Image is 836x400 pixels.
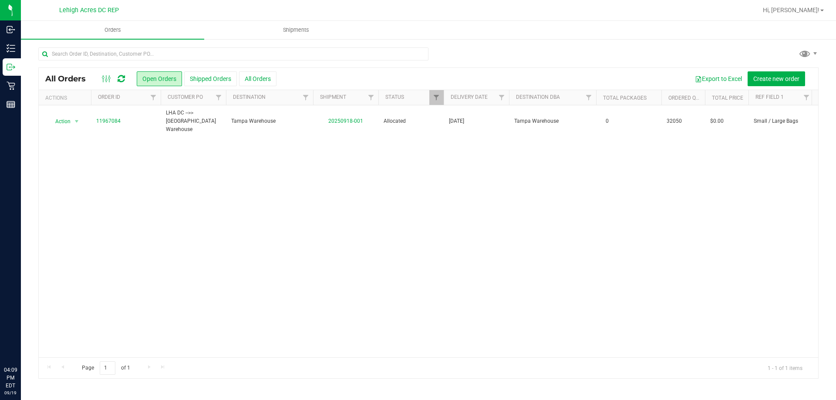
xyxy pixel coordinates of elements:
span: $0.00 [710,117,724,125]
button: Open Orders [137,71,182,86]
span: Hi, [PERSON_NAME]! [763,7,819,13]
a: Orders [21,21,204,39]
a: 11967084 [96,117,121,125]
iframe: Resource center [9,330,35,356]
span: select [71,115,82,128]
inline-svg: Outbound [7,63,15,71]
button: All Orders [239,71,276,86]
a: Ordered qty [668,95,702,101]
button: Shipped Orders [184,71,237,86]
input: Search Order ID, Destination, Customer PO... [38,47,428,61]
span: Page of 1 [74,361,137,375]
span: 0 [601,115,613,128]
inline-svg: Reports [7,100,15,109]
button: Create new order [748,71,805,86]
a: Status [385,94,404,100]
div: Actions [45,95,88,101]
a: Destination DBA [516,94,560,100]
span: Shipments [271,26,321,34]
span: Small / Large Bags [754,117,798,125]
button: Export to Excel [689,71,748,86]
span: Orders [93,26,133,34]
inline-svg: Inbound [7,25,15,34]
a: Order ID [98,94,120,100]
span: 1 - 1 of 1 items [761,361,809,374]
inline-svg: Inventory [7,44,15,53]
a: Filter [146,90,161,105]
span: Create new order [753,75,799,82]
a: Filter [495,90,509,105]
input: 1 [100,361,115,375]
a: Shipments [204,21,388,39]
span: Tampa Warehouse [514,117,591,125]
a: Customer PO [168,94,203,100]
span: Action [47,115,71,128]
span: Tampa Warehouse [231,117,308,125]
a: Filter [299,90,313,105]
span: All Orders [45,74,94,84]
a: Shipment [320,94,346,100]
a: Total Price [712,95,743,101]
inline-svg: Retail [7,81,15,90]
a: Filter [364,90,378,105]
a: Filter [799,90,814,105]
a: Destination [233,94,266,100]
a: Filter [582,90,596,105]
a: Ref Field 1 [755,94,784,100]
a: Total Packages [603,95,647,101]
a: 20250918-001 [328,118,363,124]
span: Lehigh Acres DC REP [59,7,119,14]
a: Filter [429,90,444,105]
span: LHA DC -->> [GEOGRAPHIC_DATA] Warehouse [166,109,221,134]
span: 32050 [667,117,682,125]
p: 04:09 PM EDT [4,366,17,390]
span: [DATE] [449,117,464,125]
span: Allocated [384,117,438,125]
a: Delivery Date [451,94,488,100]
a: Filter [212,90,226,105]
p: 09/19 [4,390,17,396]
